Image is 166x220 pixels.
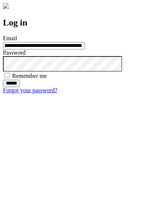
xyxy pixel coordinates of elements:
a: Forgot your password? [3,87,57,93]
img: logo-4e3dc11c47720685a147b03b5a06dd966a58ff35d612b21f08c02c0306f2b779.png [3,3,9,9]
label: Remember me [12,73,47,79]
label: Password [3,49,25,56]
h2: Log in [3,18,163,28]
label: Email [3,35,17,41]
